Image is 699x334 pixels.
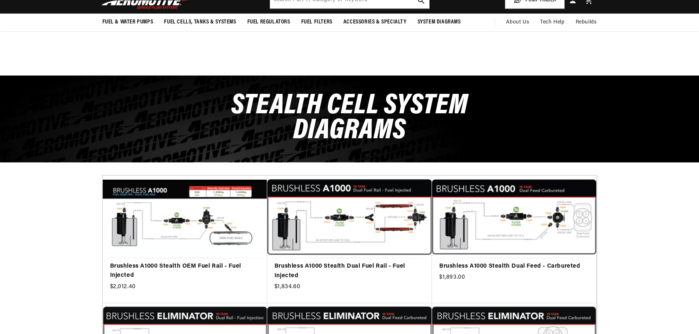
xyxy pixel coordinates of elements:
summary: Fuel & Water Pumps [97,14,159,31]
a: Brushless A1000 Stealth OEM Fuel Rail - Fuel Injected [110,262,260,280]
summary: Rebuilds [570,14,602,31]
summary: Tech Help [535,14,570,31]
summary: System Diagrams [412,14,466,31]
span: Fuel Regulators [247,18,290,26]
span: System Diagrams [418,18,461,26]
span: Rebuilds [576,18,597,26]
span: Fuel Cells, Tanks & Systems [164,18,236,26]
a: About Us [500,14,535,31]
summary: Fuel Filters [296,14,338,31]
span: Fuel Filters [301,18,332,26]
span: Stealth Cell System Diagrams [231,92,468,146]
summary: Accessories & Specialty [338,14,412,31]
span: Tech Help [540,18,564,26]
span: About Us [506,19,529,25]
a: Brushless A1000 Stealth Dual Feed - Carbureted [439,262,589,271]
summary: Fuel Regulators [242,14,296,31]
a: Brushless A1000 Stealth Dual Fuel Rail - Fuel Injected [274,262,425,280]
summary: Fuel Cells, Tanks & Systems [159,14,241,31]
span: Fuel & Water Pumps [102,18,153,26]
span: Accessories & Specialty [343,18,407,26]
